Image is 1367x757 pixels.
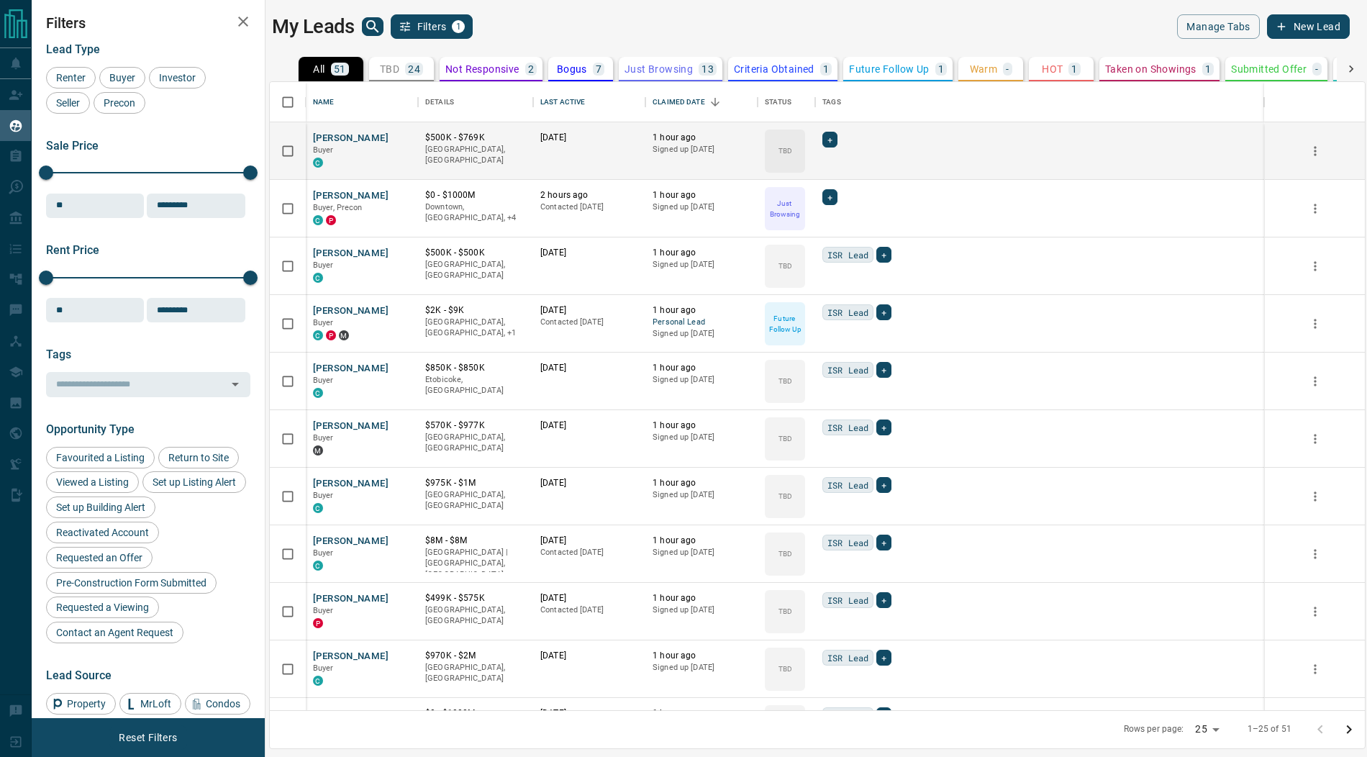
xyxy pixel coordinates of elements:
div: Seller [46,92,90,114]
div: condos.ca [313,676,323,686]
p: [GEOGRAPHIC_DATA], [GEOGRAPHIC_DATA] [425,432,526,454]
span: Set up Building Alert [51,502,150,513]
span: + [827,132,832,147]
p: [GEOGRAPHIC_DATA], [GEOGRAPHIC_DATA] [425,489,526,512]
div: Renter [46,67,96,89]
div: Return to Site [158,447,239,468]
p: All [313,64,324,74]
p: 7 [596,64,601,74]
p: $0 - $1000M [425,707,526,720]
div: + [876,247,891,263]
p: Warm [970,64,998,74]
p: 1 hour ago [653,189,750,201]
div: Status [758,82,815,122]
p: Signed up [DATE] [653,374,750,386]
span: Set up Listing Alert [147,476,241,488]
p: - [1315,64,1318,74]
p: TBD [778,548,792,559]
p: [DATE] [540,535,638,547]
p: Signed up [DATE] [653,259,750,271]
p: 13 [701,64,714,74]
p: $0 - $1000M [425,189,526,201]
p: - [1006,64,1009,74]
p: TBD [778,376,792,386]
div: Condos [185,693,250,715]
p: [DATE] [540,650,638,662]
button: more [1304,198,1326,219]
p: Contacted [DATE] [540,547,638,558]
div: property.ca [313,618,323,628]
span: Buyer [313,318,334,327]
p: Just Browsing [766,198,804,219]
div: + [876,362,891,378]
span: Buyer [313,491,334,500]
p: 2 hours ago [540,189,638,201]
span: Requested a Viewing [51,602,154,613]
button: Go to next page [1335,715,1363,744]
span: + [881,420,886,435]
p: Signed up [DATE] [653,489,750,501]
button: more [1304,313,1326,335]
span: 1 [453,22,463,32]
p: Not Responsive [445,64,519,74]
p: [DATE] [540,707,638,720]
span: Precon [99,97,140,109]
button: Manage Tabs [1177,14,1259,39]
span: + [827,190,832,204]
span: Buyer [313,606,334,615]
div: + [876,707,891,723]
p: Toronto [425,317,526,339]
button: more [1304,486,1326,507]
button: [PERSON_NAME] [313,132,389,145]
p: Signed up [DATE] [653,662,750,674]
div: Name [306,82,418,122]
p: 1 hour ago [653,304,750,317]
button: [PERSON_NAME] [313,420,389,433]
p: $8M - $8M [425,535,526,547]
p: 1 hour ago [653,707,750,720]
div: MrLoft [119,693,181,715]
p: Contacted [DATE] [540,604,638,616]
p: Signed up [DATE] [653,144,750,155]
div: Claimed Date [645,82,758,122]
span: Lead Type [46,42,100,56]
button: [PERSON_NAME] [313,477,389,491]
span: ISR Lead [827,708,868,722]
span: + [881,478,886,492]
div: Last Active [540,82,585,122]
p: [DATE] [540,420,638,432]
span: Personal Lead [653,317,750,329]
button: Sort [705,92,725,112]
span: ISR Lead [827,593,868,607]
span: Investor [154,72,201,83]
button: search button [362,17,383,36]
span: Condos [201,698,245,710]
div: Claimed Date [653,82,705,122]
span: Buyer, Precon [313,203,363,212]
p: $499K - $575K [425,592,526,604]
p: [DATE] [540,304,638,317]
button: Filters1 [391,14,473,39]
p: TBD [778,260,792,271]
button: more [1304,601,1326,622]
div: Pre-Construction Form Submitted [46,572,217,594]
div: property.ca [326,215,336,225]
p: 1 [1071,64,1077,74]
p: $2K - $9K [425,304,526,317]
div: Set up Listing Alert [142,471,246,493]
span: Sale Price [46,139,99,153]
div: property.ca [326,330,336,340]
p: $500K - $769K [425,132,526,144]
button: [PERSON_NAME] [313,304,389,318]
span: Rent Price [46,243,99,257]
p: TBD [778,491,792,502]
p: 1 hour ago [653,592,750,604]
p: 1 [1205,64,1211,74]
button: more [1304,428,1326,450]
span: + [881,363,886,377]
p: HOT [1042,64,1063,74]
span: Return to Site [163,452,234,463]
div: Name [313,82,335,122]
div: Property [46,693,116,715]
span: Buyer [313,548,334,558]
